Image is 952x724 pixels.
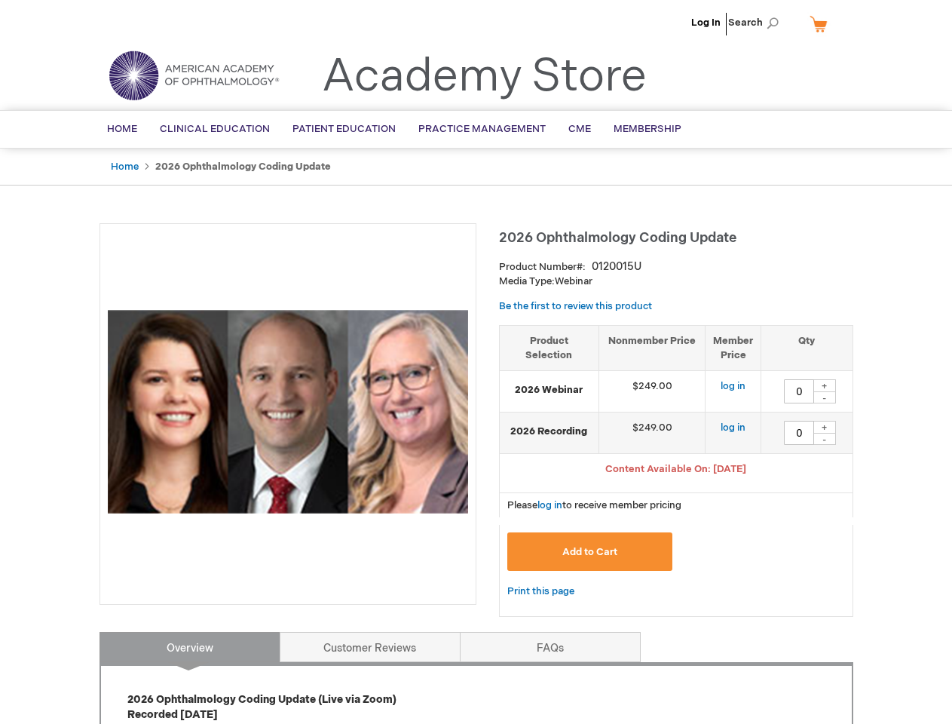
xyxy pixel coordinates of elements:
[813,379,836,392] div: +
[813,433,836,445] div: -
[813,421,836,434] div: +
[108,232,468,592] img: 2026 Ophthalmology Coding Update
[460,632,641,662] a: FAQs
[537,499,562,511] a: log in
[499,300,652,312] a: Be the first to review this product
[499,230,736,246] span: 2026 Ophthalmology Coding Update
[599,413,706,454] td: $249.00
[706,325,761,370] th: Member Price
[418,123,546,135] span: Practice Management
[614,123,681,135] span: Membership
[280,632,461,662] a: Customer Reviews
[499,275,555,287] strong: Media Type:
[784,379,814,403] input: Qty
[568,123,591,135] span: CME
[784,421,814,445] input: Qty
[728,8,785,38] span: Search
[507,383,592,397] strong: 2026 Webinar
[155,161,331,173] strong: 2026 Ophthalmology Coding Update
[507,425,592,439] strong: 2026 Recording
[322,50,647,104] a: Academy Store
[721,380,745,392] a: log in
[507,582,574,601] a: Print this page
[761,325,853,370] th: Qty
[691,17,721,29] a: Log In
[499,275,853,289] p: Webinar
[499,261,586,273] strong: Product Number
[813,391,836,403] div: -
[507,499,681,511] span: Please to receive member pricing
[599,325,706,370] th: Nonmember Price
[562,546,617,558] span: Add to Cart
[605,463,746,475] span: Content Available On: [DATE]
[721,422,745,434] a: log in
[292,123,396,135] span: Patient Education
[599,371,706,413] td: $249.00
[160,123,270,135] span: Clinical Education
[592,259,641,275] div: 0120015U
[111,161,139,173] a: Home
[500,325,599,370] th: Product Selection
[107,123,137,135] span: Home
[507,532,673,571] button: Add to Cart
[99,632,280,662] a: Overview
